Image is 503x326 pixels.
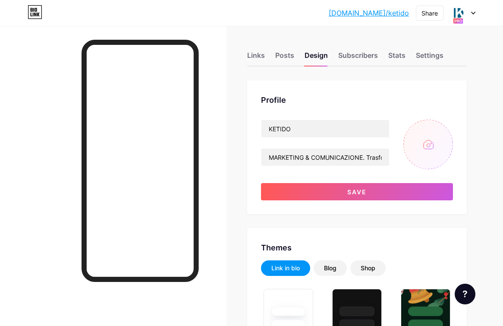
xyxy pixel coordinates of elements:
[261,183,453,200] button: Save
[388,50,406,66] div: Stats
[421,9,438,18] div: Share
[247,50,265,66] div: Links
[416,50,443,66] div: Settings
[261,94,453,106] div: Profile
[361,264,375,272] div: Shop
[338,50,378,66] div: Subscribers
[261,242,453,253] div: Themes
[275,50,294,66] div: Posts
[305,50,328,66] div: Design
[347,188,367,196] span: Save
[329,8,409,18] a: [DOMAIN_NAME]/ketido
[271,264,300,272] div: Link in bio
[324,264,336,272] div: Blog
[261,120,389,137] input: Name
[450,5,466,21] img: ketido
[261,149,389,166] input: Bio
